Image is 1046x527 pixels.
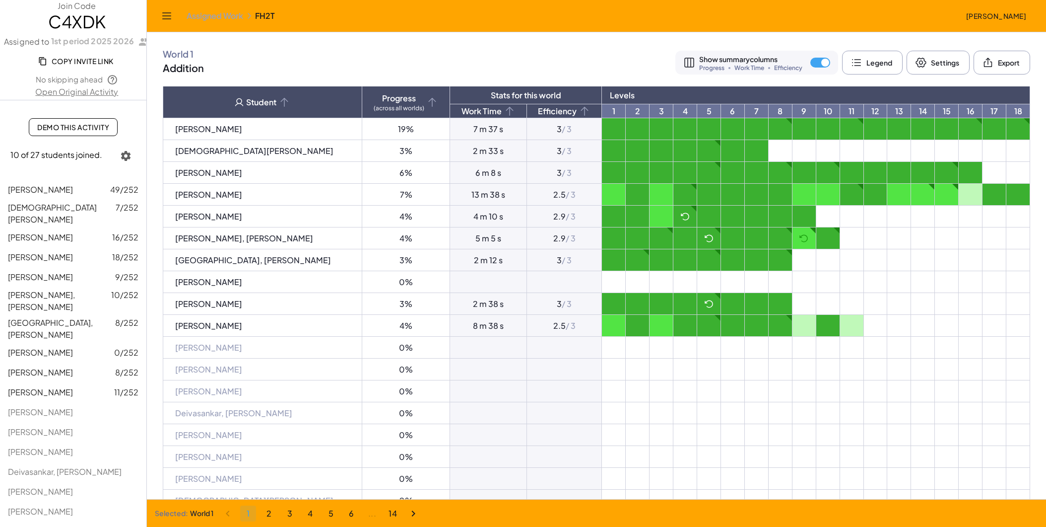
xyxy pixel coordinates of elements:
[887,104,911,118] a: 13
[650,206,673,227] td: solved with 2 out of 3 stars
[450,184,527,206] td: 13 m 38 s
[115,317,138,341] span: 8/252
[721,206,745,227] td: solved with 3 out of 3 stars
[769,184,792,206] td: solved with 3 out of 3 stars
[697,184,721,206] td: solved with 3 out of 3 stars
[527,104,602,118] th: Average number of stars across the solved levels in this world.
[697,315,721,337] td: solved with 3 out of 3 stars
[566,189,576,200] span: / 3
[673,315,697,337] td: solved with 3 out of 3 stars
[362,249,451,271] td: 3%
[405,506,421,522] button: Next page
[8,387,73,397] span: [PERSON_NAME]
[887,118,911,140] td: solved with 3 out of 3 stars
[673,293,697,315] td: solved with 3 out of 3 stars
[935,162,959,184] td: solved with 3 out of 3 stars
[602,86,1030,104] th: Levels
[450,206,527,227] td: 4 m 10 s
[699,65,802,71] div: Progress Work Time Efficiency
[816,184,840,206] td: solved with 2 out of 3 stars
[982,104,1006,118] a: 17
[697,140,721,162] td: solved with 3 out of 3 stars
[527,206,602,227] td: 2.9
[840,118,864,140] td: solved with 3 out of 3 stars
[362,206,451,227] td: 4%
[602,227,626,249] td: solved with 3 out of 3 stars
[982,118,1006,140] td: solved with 3 out of 3 stars
[450,315,527,337] td: 8 m 38 s
[302,506,318,522] button: Go to page 4
[887,162,911,184] td: solved with 3 out of 3 stars
[907,51,970,75] button: Settings
[175,146,333,156] a: [DEMOGRAPHIC_DATA][PERSON_NAME]
[8,347,73,358] span: [PERSON_NAME]
[362,380,451,402] td: 0%
[745,118,769,140] td: solved with 3 out of 3 stars
[111,289,138,313] span: 10/252
[626,140,650,162] td: solved with 3 out of 3 stars
[8,290,75,312] span: [PERSON_NAME], [PERSON_NAME]
[566,320,576,331] span: / 3
[362,162,451,184] td: 6%
[362,468,451,490] td: 0%
[650,293,673,315] td: solved with 3 out of 3 stars
[935,184,959,206] td: solved with 2 out of 3 stars
[566,233,576,243] span: / 3
[864,184,888,206] td: solved with 3 out of 3 stars
[935,118,959,140] td: solved with 3 out of 3 stars
[362,271,451,293] td: 0%
[769,227,792,249] td: solved with 3 out of 3 stars
[114,347,138,359] span: 0/252
[650,227,673,249] td: solved with 3 out of 3 stars
[187,11,243,21] a: Assigned Work
[362,315,451,337] td: 4%
[362,402,451,424] td: 0%
[721,249,745,271] td: solved with 3 out of 3 stars
[602,162,626,184] td: solved with 3 out of 3 stars
[374,105,424,111] span: (across all worlds)
[1006,184,1030,206] td: solved with 3 out of 3 stars
[240,506,256,522] button: Page 1, Current page
[816,104,840,118] a: 10
[745,249,769,271] td: solved with 3 out of 3 stars
[282,506,298,522] button: Go to page 3
[8,466,122,477] span: Deivasankar, [PERSON_NAME]
[911,162,935,184] td: solved with 3 out of 3 stars
[362,490,451,512] td: 0%
[959,162,982,184] td: solved with 3 out of 3 stars
[450,293,527,315] td: 2 m 38 s
[175,452,242,462] span: [PERSON_NAME]
[159,8,175,24] button: Toggle navigation
[450,227,527,249] td: 5 m 5 s
[110,184,138,196] span: 49/252
[175,342,242,353] span: [PERSON_NAME]
[673,104,697,118] a: 4
[535,105,593,117] div: Efficiency
[745,104,768,118] a: 7
[745,184,769,206] td: solved with 3 out of 3 stars
[8,447,73,457] span: [PERSON_NAME]
[697,227,721,249] td: made many attempts; solved with 3 out of 3 stars
[697,162,721,184] td: solved with 3 out of 3 stars
[697,249,721,271] td: solved with 3 out of 3 stars
[650,104,673,118] a: 3
[721,315,745,337] td: solved with 3 out of 3 stars
[673,227,697,249] td: solved with 3 out of 3 stars
[527,184,602,206] td: 2.5
[602,104,625,118] a: 1
[792,315,816,337] td: solved with 1 out of 3 stars
[116,202,138,226] span: 7/252
[389,508,397,519] span: 14
[8,202,97,225] span: [DEMOGRAPHIC_DATA][PERSON_NAME]
[308,508,313,519] span: 4
[697,118,721,140] td: solved with 3 out of 3 stars
[864,162,888,184] td: solved with 3 out of 3 stars
[602,184,626,206] td: solved with 2 out of 3 stars
[112,231,138,243] span: 16/252
[362,184,451,206] td: 7%
[163,48,204,60] div: World 1
[450,104,527,118] th: Total time spent working on levels in this world.
[697,206,721,227] td: solved with 3 out of 3 stars
[8,486,73,497] span: [PERSON_NAME]
[362,293,451,315] td: 3%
